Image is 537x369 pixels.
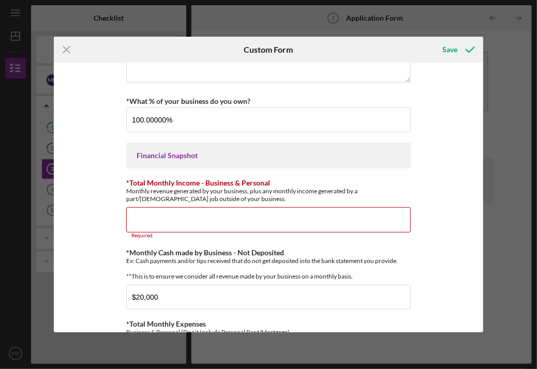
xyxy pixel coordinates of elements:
button: Save [432,39,483,60]
label: *Monthly Cash made by Business - Not Deposited [126,248,284,257]
label: *Total Monthly Income - Business & Personal [126,178,270,187]
h6: Custom Form [244,45,293,54]
div: Monthly revenue generated by your business, plus any monthly income generated by a part/[DEMOGRAP... [126,187,411,203]
div: Financial Snapshot [137,151,400,160]
div: Business & Personal (Don't Include Personal Rent/Mortgage) [126,328,411,336]
div: Ex: Cash payments and/or tips received that do not get deposited into the bank statement you prov... [126,257,411,280]
label: *What % of your business do you own? [126,97,250,105]
label: *Total Monthly Expenses [126,319,206,328]
div: Required [126,233,411,239]
div: Save [442,39,457,60]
